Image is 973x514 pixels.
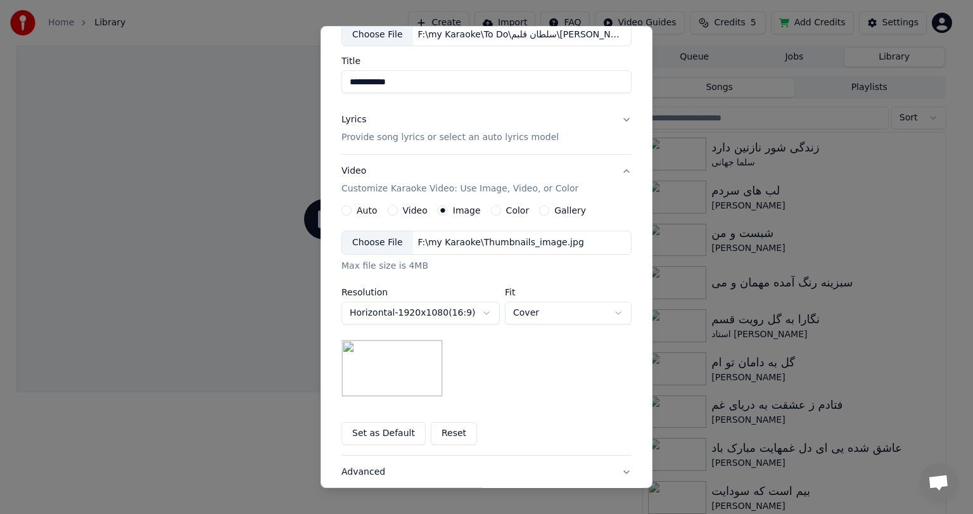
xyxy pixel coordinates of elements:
div: Lyrics [341,114,366,127]
div: Video [341,165,578,196]
div: VideoCustomize Karaoke Video: Use Image, Video, or Color [341,205,632,455]
button: Advanced [341,456,632,489]
label: Gallery [554,206,586,215]
label: Resolution [341,288,500,297]
label: Video [403,206,428,215]
label: Auto [357,206,378,215]
div: F:\my Karaoke\To Do\سلطان قلبم\[PERSON_NAME] e Qalbam فیاض [PERSON_NAME] قلبم - [PERSON_NAME] (yo... [413,29,628,41]
div: Max file size is 4MB [341,260,632,273]
label: Title [341,57,632,66]
label: Fit [505,288,632,297]
div: Choose File [342,231,413,254]
label: Image [453,206,481,215]
p: Customize Karaoke Video: Use Image, Video, or Color [341,183,578,195]
p: Provide song lyrics or select an auto lyrics model [341,132,559,145]
button: Reset [431,422,477,445]
button: Set as Default [341,422,426,445]
div: F:\my Karaoke\Thumbnails_image.jpg [413,236,589,249]
label: Color [506,206,530,215]
div: Choose File [342,23,413,46]
button: VideoCustomize Karaoke Video: Use Image, Video, or Color [341,155,632,206]
button: LyricsProvide song lyrics or select an auto lyrics model [341,104,632,155]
